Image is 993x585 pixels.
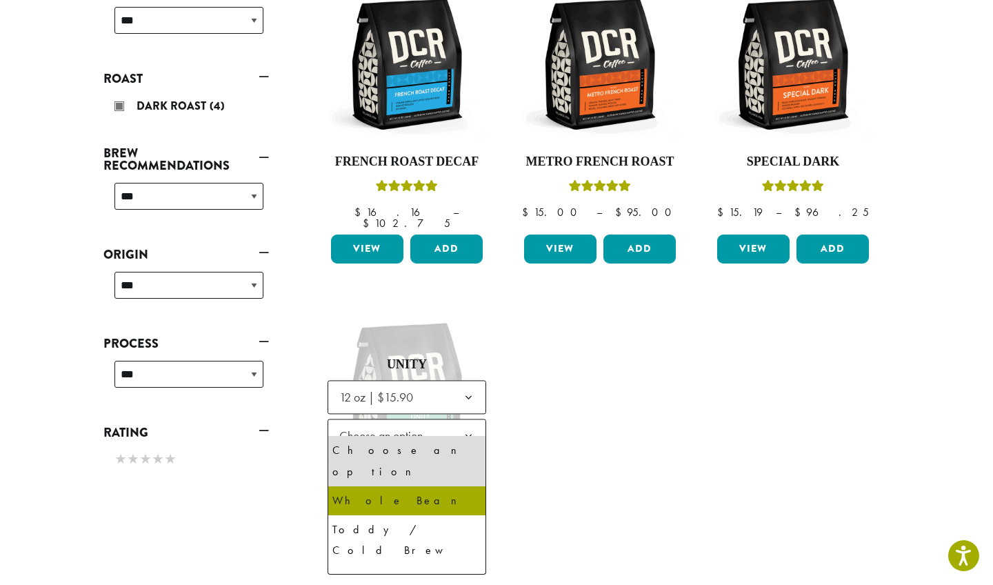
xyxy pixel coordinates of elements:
a: View [331,235,403,264]
li: Choose an option [328,436,485,486]
a: View [524,235,596,264]
div: Whole Bean [332,490,481,511]
span: – [453,205,459,219]
div: Toddy / Cold Brew [332,519,481,561]
a: Brew Recommendations [103,141,269,177]
bdi: 15.19 [717,205,763,219]
span: $ [354,205,366,219]
span: $ [794,205,806,219]
bdi: 15.00 [522,205,583,219]
span: ★ [164,449,177,469]
div: Brew Recommendations [103,177,269,226]
bdi: 16.16 [354,205,440,219]
bdi: 102.75 [363,216,450,230]
span: ★ [127,449,139,469]
span: 12 oz | $15.90 [334,384,427,411]
button: Add [603,235,676,264]
a: Roast [103,67,269,90]
span: 12 oz | $15.90 [328,381,486,415]
span: ★ [152,449,164,469]
h4: Special Dark [714,155,872,170]
div: Rated 5.00 out of 5 [569,178,631,199]
span: ★ [114,449,127,469]
h4: Metro French Roast [521,155,679,170]
button: Add [796,235,869,264]
h4: Unity [328,357,486,373]
span: (4) [210,98,225,114]
span: $ [717,205,729,219]
span: Dark Roast [137,98,210,114]
bdi: 95.00 [615,205,678,219]
span: ★ [139,449,152,469]
h4: French Roast Decaf [328,155,486,170]
a: View [717,235,790,264]
div: Roast [103,90,269,125]
span: $ [615,205,627,219]
button: Add [410,235,483,264]
span: – [596,205,602,219]
span: 12 oz | $15.90 [339,390,413,406]
bdi: 96.25 [794,205,869,219]
div: Rated 5.00 out of 5 [762,178,824,199]
div: DCR Coffees [103,1,269,50]
a: Rating [103,421,269,444]
a: Rated 5.00 out of 5 [328,309,486,542]
div: Process [103,355,269,404]
div: Origin [103,266,269,315]
span: $ [363,216,374,230]
div: Rating [103,444,269,476]
div: Rated 5.00 out of 5 [376,178,438,199]
span: Choose an option [334,423,437,450]
span: Choose an option [328,419,486,453]
a: Origin [103,243,269,266]
span: – [776,205,781,219]
a: Process [103,332,269,355]
span: $ [522,205,534,219]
